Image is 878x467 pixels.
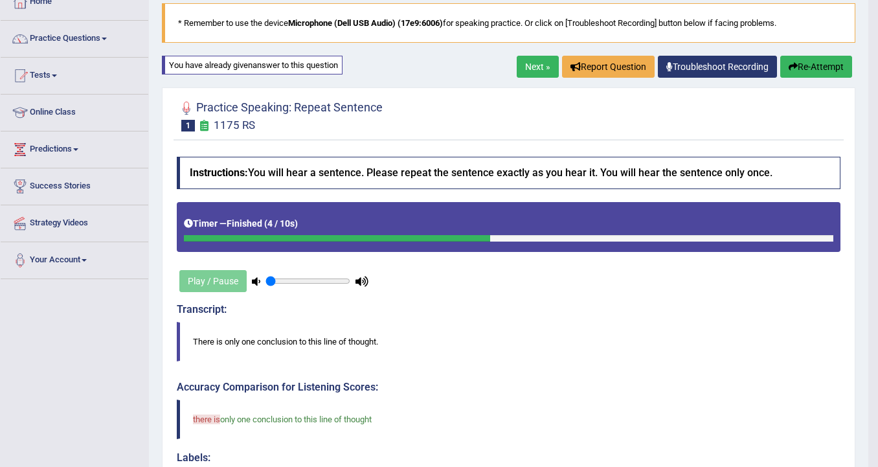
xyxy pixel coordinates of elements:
[177,157,840,189] h4: You will hear a sentence. Please repeat the sentence exactly as you hear it. You will hear the se...
[1,21,148,53] a: Practice Questions
[1,95,148,127] a: Online Class
[190,166,248,179] b: Instructions:
[1,242,148,275] a: Your Account
[227,218,262,229] b: Finished
[197,119,211,132] small: Exam occurring question
[780,56,852,78] button: Re-Attempt
[1,131,148,164] a: Predictions
[288,18,443,28] b: Microphone (Dell USB Audio) (17e9:6006)
[220,415,372,424] span: only one conclusion to this line of thought
[177,98,383,131] h2: Practice Speaking: Repeat Sentence
[658,56,777,78] a: Troubleshoot Recording
[162,3,855,43] blockquote: * Remember to use the device for speaking practice. Or click on [Troubleshoot Recording] button b...
[181,120,195,131] span: 1
[1,58,148,90] a: Tests
[177,452,840,464] h4: Labels:
[267,218,295,229] b: 4 / 10s
[193,415,220,424] span: there is
[295,218,298,229] b: )
[214,119,255,131] small: 1175 RS
[177,322,840,361] blockquote: There is only one conclusion to this line of thought.
[562,56,655,78] button: Report Question
[184,219,298,229] h5: Timer —
[177,304,840,315] h4: Transcript:
[177,382,840,393] h4: Accuracy Comparison for Listening Scores:
[1,168,148,201] a: Success Stories
[264,218,267,229] b: (
[1,205,148,238] a: Strategy Videos
[162,56,343,74] div: You have already given answer to this question
[517,56,559,78] a: Next »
